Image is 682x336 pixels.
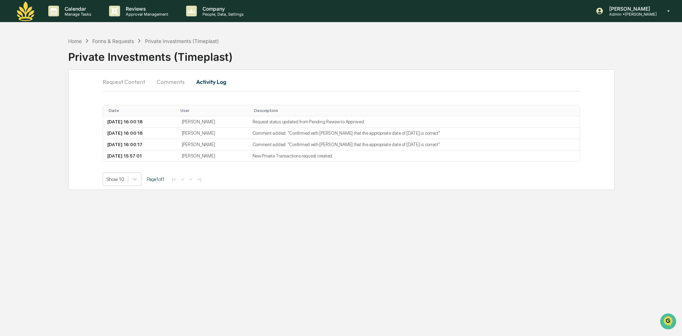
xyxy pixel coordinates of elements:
[4,87,49,100] a: 🖐️Preclearance
[109,108,175,113] div: Toggle SortBy
[603,12,657,17] p: Admin • [PERSON_NAME]
[178,150,248,161] td: [PERSON_NAME]
[59,6,95,12] p: Calendar
[50,120,86,126] a: Powered byPylon
[7,54,20,67] img: 1746055101610-c473b297-6a78-478c-a979-82029cc54cd1
[603,6,657,12] p: [PERSON_NAME]
[170,176,178,182] button: |<
[92,38,134,44] div: Forms & Requests
[659,313,678,332] iframe: Open customer support
[248,128,580,139] td: Comment added: "Confirmed with [PERSON_NAME] that the appropriate date of [DATE] is correct"
[248,139,580,150] td: Comment added: "Confirmed with [PERSON_NAME] that the appropriate date of [DATE] is correct"
[254,108,577,113] div: Toggle SortBy
[103,73,151,90] button: Request Content
[178,139,248,150] td: [PERSON_NAME]
[197,6,247,12] p: Company
[103,128,178,139] td: [DATE] 16:00:18
[7,15,129,26] p: How can we help?
[24,62,90,67] div: We're available if you need us!
[187,176,194,182] button: >
[120,12,172,17] p: Approval Management
[248,150,580,161] td: New Private Transactions request created.
[24,54,117,62] div: Start new chat
[103,150,178,161] td: [DATE] 15:57:01
[178,116,248,128] td: [PERSON_NAME]
[49,87,91,100] a: 🗄️Attestations
[17,1,34,21] img: logo
[52,90,57,96] div: 🗄️
[68,45,682,63] div: Private Investments (Timeplast)
[103,139,178,150] td: [DATE] 16:00:17
[178,128,248,139] td: [PERSON_NAME]
[179,176,186,182] button: <
[4,100,48,113] a: 🔎Data Lookup
[180,108,245,113] div: Toggle SortBy
[7,104,13,110] div: 🔎
[151,73,190,90] button: Comments
[103,73,580,90] div: secondary tabs example
[190,73,232,90] button: Activity Log
[120,6,172,12] p: Reviews
[14,103,45,110] span: Data Lookup
[59,12,95,17] p: Manage Tasks
[248,116,580,128] td: Request status updated from Pending Review to Approved.
[195,176,204,182] button: >|
[71,121,86,126] span: Pylon
[14,90,46,97] span: Preclearance
[121,57,129,65] button: Start new chat
[147,176,164,182] span: Page 1 of 1
[197,12,247,17] p: People, Data, Settings
[68,38,82,44] div: Home
[7,90,13,96] div: 🖐️
[103,116,178,128] td: [DATE] 16:00:18
[59,90,88,97] span: Attestations
[145,38,219,44] div: Private Investments (Timeplast)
